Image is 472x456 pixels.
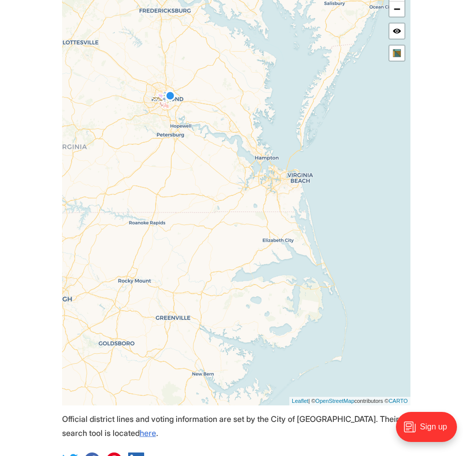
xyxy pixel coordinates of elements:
[140,428,156,438] a: here
[387,407,472,456] iframe: portal-trigger
[315,398,354,404] a: OpenStreetMap
[388,398,407,404] a: CARTO
[289,397,410,405] div: | © contributors ©
[389,2,404,17] a: Zoom out
[62,412,410,440] p: Official district lines and voting information are set by the City of [GEOGRAPHIC_DATA]. Their se...
[292,398,308,404] a: Leaflet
